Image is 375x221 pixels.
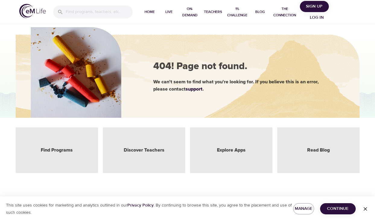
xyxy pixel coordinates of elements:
img: logo [19,4,46,18]
span: Blog [253,9,267,15]
input: Find programs, teachers, etc... [66,5,133,18]
button: Manage [293,203,314,214]
span: The Connection [272,6,297,18]
span: Home [142,9,157,15]
span: Live [162,9,176,15]
button: Log in [302,12,331,23]
a: Read Blog [307,147,330,154]
div: We can't seem to find what you're looking for. If you believe this is an error, please contact . [153,78,340,93]
span: Manage [298,205,309,213]
span: 1% Challenge [227,6,248,18]
span: On-Demand [181,6,199,18]
div: 404! Page not found. [153,60,340,74]
img: hero [31,27,121,118]
span: Continue [325,205,351,213]
button: Continue [320,203,356,214]
a: Find Programs [41,147,73,154]
a: Privacy Policy [127,203,154,208]
button: Sign Up [300,1,329,12]
span: Sign Up [302,3,326,10]
a: Discover Teachers [124,147,164,154]
a: Explore Apps [217,147,246,154]
a: support [186,87,202,91]
span: Teachers [204,9,222,15]
span: Log in [305,14,329,21]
